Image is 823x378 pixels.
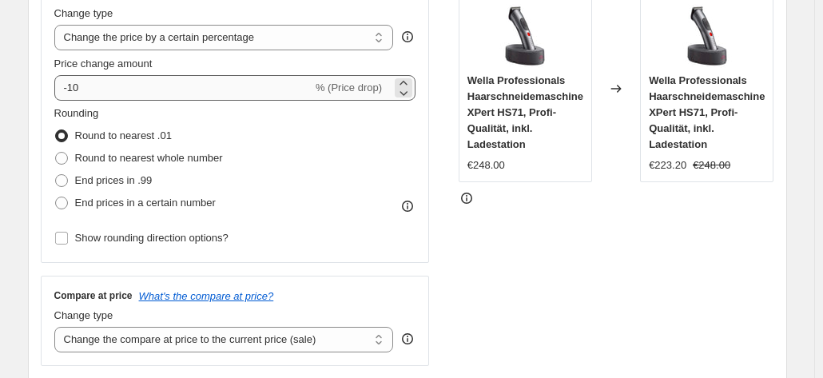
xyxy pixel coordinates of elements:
[139,290,274,302] button: What's the compare at price?
[75,197,216,209] span: End prices in a certain number
[54,58,153,70] span: Price change amount
[649,157,686,173] div: €223.20
[75,174,153,186] span: End prices in .99
[467,74,583,150] span: Wella Professionals Haarschneidemaschine XPert HS71, Profi-Qualität, inkl. Ladestation
[400,331,415,347] div: help
[649,74,765,150] span: Wella Professionals Haarschneidemaschine XPert HS71, Profi-Qualität, inkl. Ladestation
[75,152,223,164] span: Round to nearest whole number
[54,289,133,302] h3: Compare at price
[493,4,557,68] img: 41wACb1HeqL_80x.jpg
[54,309,113,321] span: Change type
[467,157,505,173] div: €248.00
[693,157,730,173] strike: €248.00
[316,82,382,94] span: % (Price drop)
[75,232,229,244] span: Show rounding direction options?
[54,107,99,119] span: Rounding
[54,75,312,101] input: -15
[675,4,739,68] img: 41wACb1HeqL_80x.jpg
[75,129,172,141] span: Round to nearest .01
[400,29,415,45] div: help
[54,7,113,19] span: Change type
